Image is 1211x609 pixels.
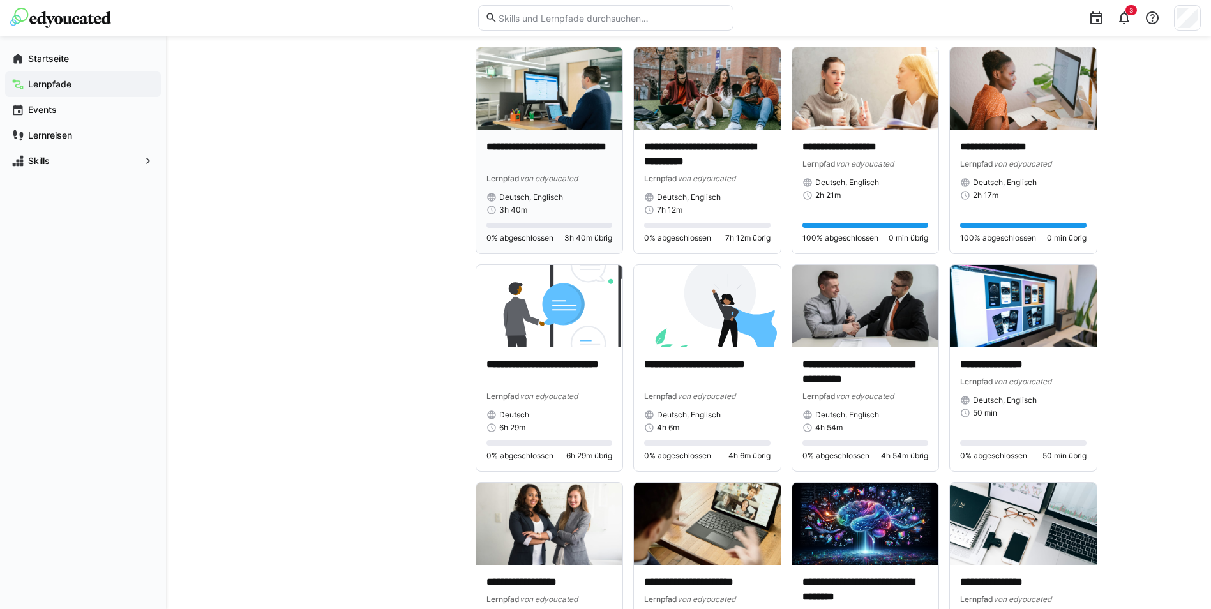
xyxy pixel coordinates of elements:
[792,47,939,130] img: image
[657,423,679,433] span: 4h 6m
[792,483,939,565] img: image
[677,594,735,604] span: von edyoucated
[499,205,527,215] span: 3h 40m
[476,47,623,130] img: image
[657,205,682,215] span: 7h 12m
[881,451,928,461] span: 4h 54m übrig
[836,159,894,169] span: von edyoucated
[499,192,563,202] span: Deutsch, Englisch
[520,594,578,604] span: von edyoucated
[657,410,721,420] span: Deutsch, Englisch
[725,233,771,243] span: 7h 12m übrig
[644,233,711,243] span: 0% abgeschlossen
[815,177,879,188] span: Deutsch, Englisch
[802,159,836,169] span: Lernpfad
[973,177,1037,188] span: Deutsch, Englisch
[564,233,612,243] span: 3h 40m übrig
[499,423,525,433] span: 6h 29m
[815,410,879,420] span: Deutsch, Englisch
[476,265,623,347] img: image
[520,391,578,401] span: von edyoucated
[973,395,1037,405] span: Deutsch, Englisch
[836,391,894,401] span: von edyoucated
[486,174,520,183] span: Lernpfad
[634,483,781,565] img: image
[1047,233,1087,243] span: 0 min übrig
[677,174,735,183] span: von edyoucated
[644,451,711,461] span: 0% abgeschlossen
[476,483,623,565] img: image
[993,594,1051,604] span: von edyoucated
[993,377,1051,386] span: von edyoucated
[1042,451,1087,461] span: 50 min übrig
[644,391,677,401] span: Lernpfad
[520,174,578,183] span: von edyoucated
[960,451,1027,461] span: 0% abgeschlossen
[657,192,721,202] span: Deutsch, Englisch
[486,391,520,401] span: Lernpfad
[950,47,1097,130] img: image
[815,190,841,200] span: 2h 21m
[566,451,612,461] span: 6h 29m übrig
[993,159,1051,169] span: von edyoucated
[815,423,843,433] span: 4h 54m
[634,47,781,130] img: image
[677,391,735,401] span: von edyoucated
[1129,6,1133,14] span: 3
[960,594,993,604] span: Lernpfad
[960,377,993,386] span: Lernpfad
[644,174,677,183] span: Lernpfad
[499,410,529,420] span: Deutsch
[486,233,553,243] span: 0% abgeschlossen
[889,233,928,243] span: 0 min übrig
[802,451,869,461] span: 0% abgeschlossen
[950,265,1097,347] img: image
[802,391,836,401] span: Lernpfad
[486,451,553,461] span: 0% abgeschlossen
[486,594,520,604] span: Lernpfad
[973,408,997,418] span: 50 min
[950,483,1097,565] img: image
[802,233,878,243] span: 100% abgeschlossen
[497,12,726,24] input: Skills und Lernpfade durchsuchen…
[644,594,677,604] span: Lernpfad
[634,265,781,347] img: image
[960,159,993,169] span: Lernpfad
[973,190,998,200] span: 2h 17m
[792,265,939,347] img: image
[960,233,1036,243] span: 100% abgeschlossen
[728,451,771,461] span: 4h 6m übrig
